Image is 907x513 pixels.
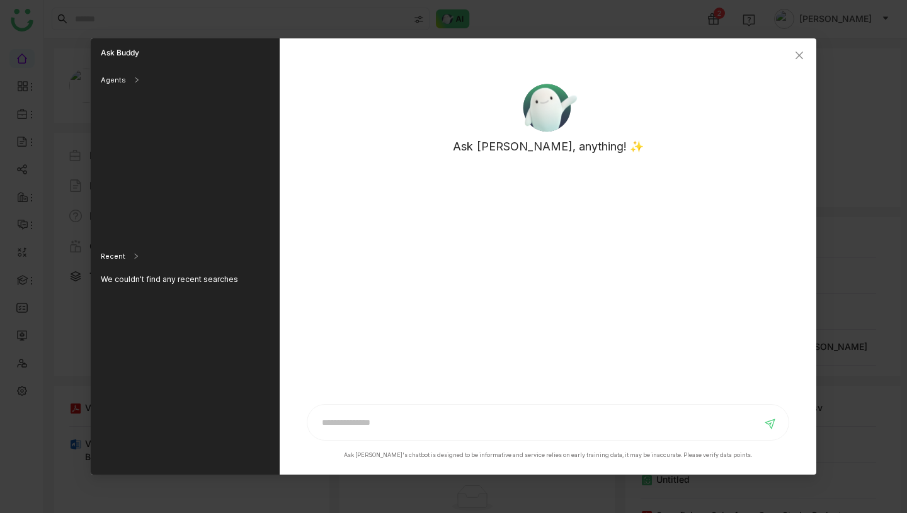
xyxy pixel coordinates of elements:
[516,77,580,138] img: ask-buddy.svg
[91,244,280,269] div: Recent
[91,38,280,67] div: Ask Buddy
[344,451,752,459] div: Ask [PERSON_NAME]'s chatbot is designed to be informative and service relies on early training da...
[91,67,280,93] div: Agents
[782,38,816,72] button: Close
[101,75,126,86] div: Agents
[453,138,644,155] p: Ask [PERSON_NAME], anything! ✨
[91,269,280,291] div: We couldn't find any recent searches
[101,251,125,262] div: Recent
